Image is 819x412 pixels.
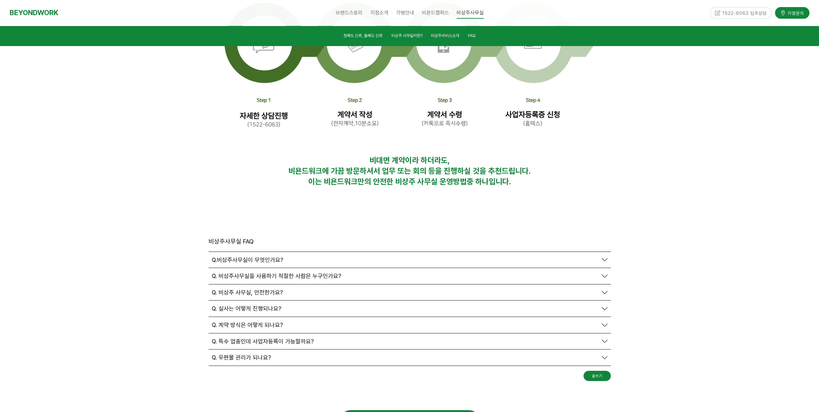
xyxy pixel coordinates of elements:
span: FAQ [468,33,476,38]
span: 첫째도 신뢰, 둘째도 신뢰 [343,33,383,38]
span: Q. 특수 업종인데 사업자등록이 가능할까요? [212,338,314,345]
span: 비상주사무실 [457,7,484,19]
span: Q.비상주사무실이 무엇인가요? [212,256,283,263]
a: 가맹문의 [775,6,809,18]
span: 비욘드워크에 가끔 방문하셔서 업무 또는 회의 등을 진행하실 것을 추천드립니다. [288,166,531,176]
span: Q. 비상주 사무실, 안전한가요? [212,289,283,296]
a: 첫째도 신뢰, 둘째도 신뢰 [343,32,383,41]
a: 비상주서비스소개 [431,32,459,41]
a: 비욘드캠퍼스 [418,5,453,21]
span: 이는 비욘드워크만의 안전한 비상주 사무실 운영방법 [308,177,467,186]
strong: 비대면 계약이라 하더라도, [369,156,450,165]
a: 비상주사무실 [453,5,488,21]
strong: 중 하나입니다. [467,177,511,186]
a: BEYONDWORK [10,7,58,19]
span: 가맹문의 [786,9,804,15]
span: 브랜드스토리 [336,10,363,16]
span: 비상주서비스소개 [431,33,459,38]
span: 가맹안내 [396,10,414,16]
a: 가맹안내 [392,5,418,21]
a: 브랜드스토리 [332,5,367,21]
a: 비상주 사무실이란? [391,32,423,41]
span: 비욘드캠퍼스 [422,10,449,16]
span: Q. 계약 방식은 어떻게 되나요? [212,321,283,329]
span: 비상주 사무실이란? [391,33,423,38]
header: 비상주사무실 FAQ [209,236,254,247]
span: Q. 실사는 어떻게 진행되나요? [212,305,281,312]
span: Q. 우편물 관리가 되나요? [212,354,271,361]
span: 지점소개 [370,10,388,16]
a: 지점소개 [367,5,392,21]
a: FAQ [468,32,476,41]
span: Q. 비상주사무실을 사용하기 적절한 사람은 누구인가요? [212,273,341,280]
a: 글쓰기 [583,371,611,381]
